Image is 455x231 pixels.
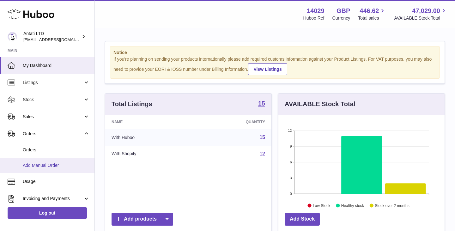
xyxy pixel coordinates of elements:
h3: AVAILABLE Stock Total [285,100,355,108]
div: Huboo Ref [303,15,325,21]
span: Orders [23,147,90,153]
span: 47,029.00 [412,7,440,15]
a: 12 [259,151,265,156]
td: With Huboo [105,129,195,146]
span: Add Manual Order [23,162,90,168]
text: Low Stock [313,203,331,208]
img: toufic@antatiskin.com [8,32,17,41]
a: Add Stock [285,213,320,226]
a: 15 [259,135,265,140]
span: Sales [23,114,83,120]
span: 446.62 [360,7,379,15]
a: Log out [8,207,87,219]
div: If you're planning on sending your products internationally please add required customs informati... [113,56,436,75]
strong: 15 [258,100,265,106]
text: 12 [288,129,292,132]
a: Add products [112,213,173,226]
span: Usage [23,179,90,185]
text: 6 [290,160,292,164]
a: 446.62 Total sales [358,7,386,21]
span: My Dashboard [23,63,90,69]
text: 9 [290,144,292,148]
a: 47,029.00 AVAILABLE Stock Total [394,7,447,21]
div: Currency [332,15,350,21]
text: Healthy stock [341,203,364,208]
text: Stock over 2 months [375,203,409,208]
a: View Listings [248,63,287,75]
a: 15 [258,100,265,108]
span: Listings [23,80,83,86]
div: Antati LTD [23,31,80,43]
strong: Notice [113,50,436,56]
span: Stock [23,97,83,103]
span: Orders [23,131,83,137]
text: 0 [290,192,292,196]
td: With Shopify [105,146,195,162]
text: 3 [290,176,292,180]
h3: Total Listings [112,100,152,108]
th: Quantity [195,115,271,129]
span: Invoicing and Payments [23,196,83,202]
span: [EMAIL_ADDRESS][DOMAIN_NAME] [23,37,93,42]
th: Name [105,115,195,129]
strong: GBP [337,7,350,15]
span: Total sales [358,15,386,21]
strong: 14029 [307,7,325,15]
span: AVAILABLE Stock Total [394,15,447,21]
